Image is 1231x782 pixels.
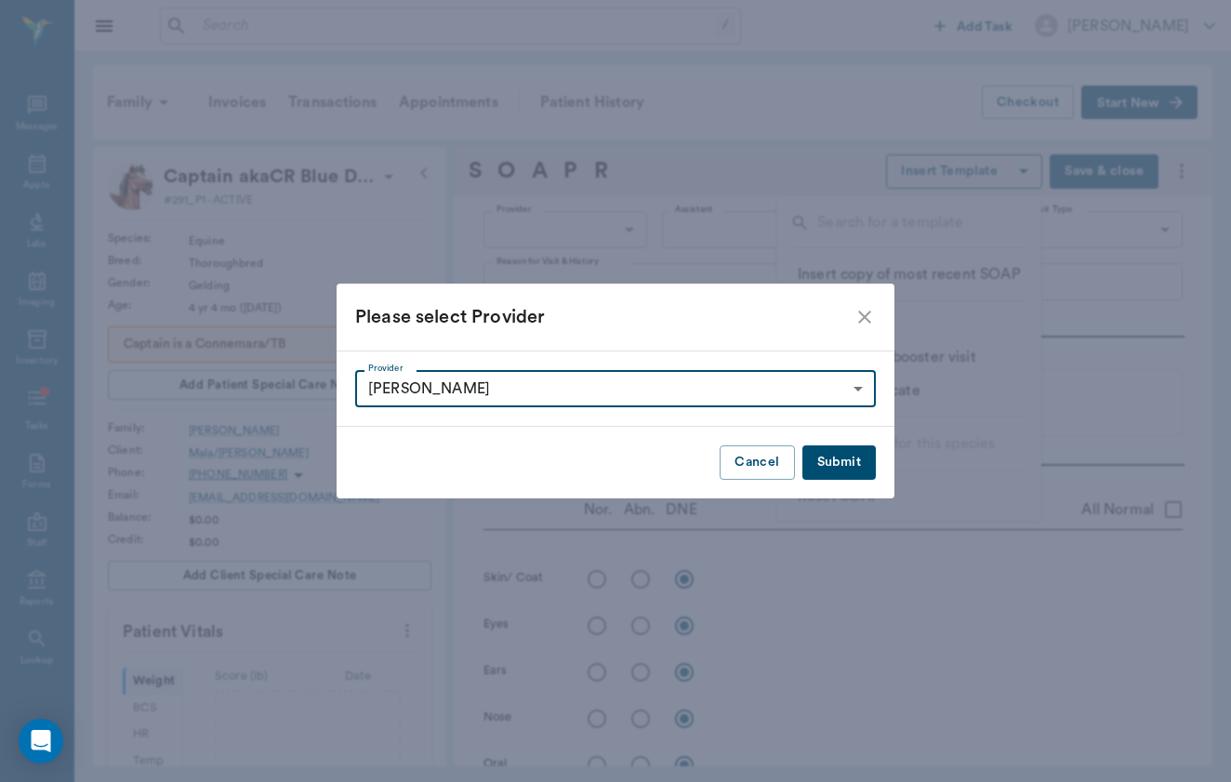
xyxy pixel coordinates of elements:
button: Cancel [720,445,794,480]
button: close [854,306,876,328]
label: Provider [368,362,403,375]
button: Submit [802,445,876,480]
div: Please select Provider [355,302,854,332]
div: [PERSON_NAME] [355,370,876,407]
div: Open Intercom Messenger [19,719,63,763]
